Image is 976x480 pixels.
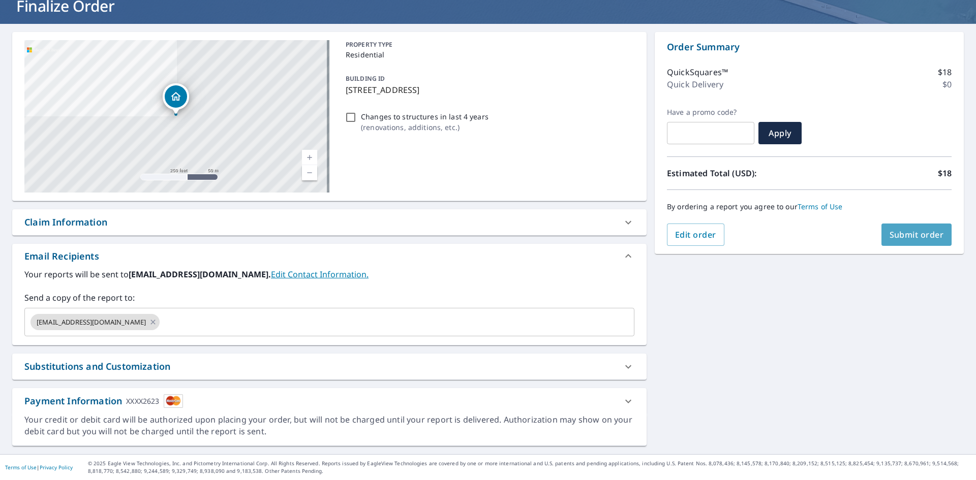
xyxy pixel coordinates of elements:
[938,167,952,179] p: $18
[798,202,843,211] a: Terms of Use
[40,464,73,471] a: Privacy Policy
[24,268,634,280] label: Your reports will be sent to
[667,167,809,179] p: Estimated Total (USD):
[126,394,159,408] div: XXXX2623
[24,414,634,437] div: Your credit or debit card will be authorized upon placing your order, but will not be charged unt...
[667,78,723,90] p: Quick Delivery
[346,49,630,60] p: Residential
[881,223,952,246] button: Submit order
[302,165,317,180] a: Current Level 17, Zoom Out
[758,122,802,144] button: Apply
[346,74,385,83] p: BUILDING ID
[24,249,99,263] div: Email Recipients
[302,150,317,165] a: Current Level 17, Zoom In
[24,394,183,408] div: Payment Information
[12,388,647,414] div: Payment InformationXXXX2623cardImage
[890,229,944,240] span: Submit order
[164,394,183,408] img: cardImage
[12,354,647,379] div: Substitutions and Customization
[30,317,152,327] span: [EMAIL_ADDRESS][DOMAIN_NAME]
[24,360,170,373] div: Substitutions and Customization
[271,269,369,280] a: EditContactInfo
[767,127,794,139] span: Apply
[667,202,952,211] p: By ordering a report you agree to our
[942,78,952,90] p: $0
[938,66,952,78] p: $18
[24,215,107,229] div: Claim Information
[346,40,630,49] p: PROPERTY TYPE
[129,269,271,280] b: [EMAIL_ADDRESS][DOMAIN_NAME].
[667,40,952,54] p: Order Summary
[346,84,630,96] p: [STREET_ADDRESS]
[30,314,160,330] div: [EMAIL_ADDRESS][DOMAIN_NAME]
[24,292,634,304] label: Send a copy of the report to:
[675,229,716,240] span: Edit order
[361,111,489,122] p: Changes to structures in last 4 years
[88,460,971,475] p: © 2025 Eagle View Technologies, Inc. and Pictometry International Corp. All Rights Reserved. Repo...
[667,108,754,117] label: Have a promo code?
[361,122,489,133] p: ( renovations, additions, etc. )
[12,209,647,235] div: Claim Information
[163,83,189,115] div: Dropped pin, building 1, Residential property, 5810 Bass Lake Rd Minneapolis, MN 55429
[667,223,724,246] button: Edit order
[12,244,647,268] div: Email Recipients
[5,464,73,470] p: |
[667,66,728,78] p: QuickSquares™
[5,464,37,471] a: Terms of Use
